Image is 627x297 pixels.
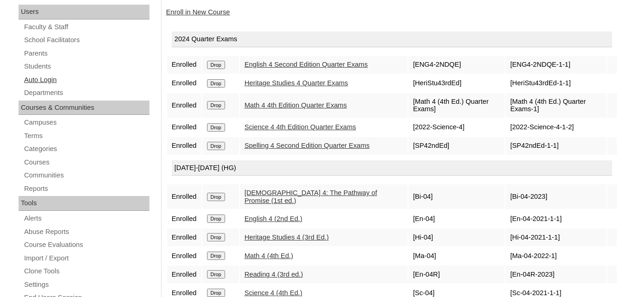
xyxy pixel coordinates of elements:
[167,119,201,136] td: Enrolled
[172,32,612,47] div: 2024 Quarter Exams
[245,271,303,278] a: Reading 4 (3rd ed.)
[23,34,149,46] a: School Facilitators
[23,183,149,195] a: Reports
[207,123,225,132] input: Drop
[23,74,149,86] a: Auto Login
[245,101,347,109] a: Math 4 4th Edition Quarter Exams
[23,265,149,277] a: Clone Tools
[245,289,303,297] a: Science 4 (4th Ed.)
[167,56,201,74] td: Enrolled
[245,252,293,259] a: Math 4 (4th Ed.)
[23,117,149,128] a: Campuses
[408,228,505,246] td: [Hi-04]
[172,160,612,176] div: [DATE]-[DATE] (HG)
[167,210,201,227] td: Enrolled
[23,21,149,33] a: Faculty & Staff
[408,75,505,92] td: [HeriStu43rdEd]
[167,93,201,118] td: Enrolled
[167,137,201,155] td: Enrolled
[505,265,606,283] td: [En-04R-2023]
[167,184,201,209] td: Enrolled
[19,5,149,19] div: Users
[505,93,606,118] td: [Math 4 (4th Ed.) Quarter Exams-1]
[505,56,606,74] td: [ENG4-2NDQE-1-1]
[23,157,149,168] a: Courses
[505,228,606,246] td: [Hi-04-2021-1-1]
[23,61,149,72] a: Students
[23,170,149,181] a: Communities
[245,61,368,68] a: English 4 Second Edition Quarter Exams
[408,247,505,265] td: [Ma-04]
[167,228,201,246] td: Enrolled
[167,247,201,265] td: Enrolled
[207,252,225,260] input: Drop
[408,137,505,155] td: [SP42ndEd]
[505,184,606,209] td: [Bi-04-2023]
[408,119,505,136] td: [2022-Science-4]
[207,79,225,88] input: Drop
[408,56,505,74] td: [ENG4-2NDQE]
[23,213,149,224] a: Alerts
[167,265,201,283] td: Enrolled
[408,93,505,118] td: [Math 4 (4th Ed.) Quarter Exams]
[408,210,505,227] td: [En-04]
[245,189,377,204] a: [DEMOGRAPHIC_DATA] 4: The Pathway of Promise (1st ed.)
[23,239,149,251] a: Course Evaluations
[245,123,356,131] a: Science 4 4th Edition Quarter Exams
[245,142,370,149] a: Spelling 4 Second Edition Quarter Exams
[408,184,505,209] td: [Bi-04]
[23,87,149,99] a: Departments
[19,196,149,211] div: Tools
[505,210,606,227] td: [En-04-2021-1-1]
[166,8,230,16] a: Enroll in New Course
[505,137,606,155] td: [SP42ndEd-1-1]
[167,75,201,92] td: Enrolled
[207,233,225,241] input: Drop
[19,101,149,115] div: Courses & Communities
[505,247,606,265] td: [Ma-04-2022-1]
[207,61,225,69] input: Drop
[23,130,149,142] a: Terms
[23,143,149,155] a: Categories
[23,253,149,264] a: Import / Export
[207,142,225,150] input: Drop
[207,193,225,201] input: Drop
[207,101,225,109] input: Drop
[207,215,225,223] input: Drop
[207,270,225,278] input: Drop
[23,279,149,291] a: Settings
[505,75,606,92] td: [HeriStu43rdEd-1-1]
[23,226,149,238] a: Abuse Reports
[245,215,303,222] a: English 4 (2nd Ed.)
[505,119,606,136] td: [2022-Science-4-1-2]
[23,48,149,59] a: Parents
[245,234,329,241] a: Heritage Studies 4 (3rd Ed.)
[245,79,348,87] a: Heritage Studies 4 Quarter Exams
[408,265,505,283] td: [En-04R]
[207,289,225,297] input: Drop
